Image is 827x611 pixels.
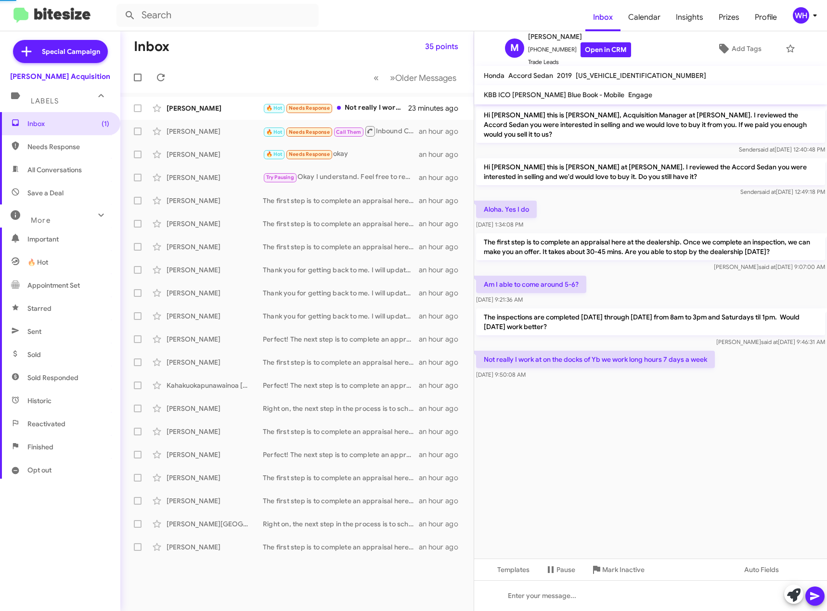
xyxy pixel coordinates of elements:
[744,561,790,578] span: Auto Fields
[758,146,775,153] span: said at
[27,280,80,290] span: Appointment Set
[263,125,419,137] div: Inbound Call
[384,68,462,88] button: Next
[668,3,711,31] a: Insights
[419,311,466,321] div: an hour ago
[167,196,263,205] div: [PERSON_NAME]
[620,3,668,31] a: Calendar
[289,129,330,135] span: Needs Response
[27,304,52,313] span: Starred
[27,327,41,336] span: Sent
[419,288,466,298] div: an hour ago
[31,97,59,105] span: Labels
[263,265,419,275] div: Thank you for getting back to me. I will update my records.
[476,308,825,335] p: The inspections are completed [DATE] through [DATE] from 8am to 3pm and Saturdays til 1pm. Would ...
[263,450,419,459] div: Perfect! The next step is to complete an appraisal. Once complete, we can make you an offer. Are ...
[336,129,361,135] span: Call Them
[263,311,419,321] div: Thank you for getting back to me. I will update my records.
[167,334,263,344] div: [PERSON_NAME]
[167,427,263,436] div: [PERSON_NAME]
[581,42,631,57] a: Open in CRM
[576,71,706,80] span: [US_VEHICLE_IDENTIFICATION_NUMBER]
[263,404,419,413] div: Right on, the next step in the process is to schedule an appointment so I can appraise your vehic...
[263,542,419,552] div: The first step is to complete an appraisal here at the dealership. Once we complete an inspection...
[27,142,109,152] span: Needs Response
[263,172,419,183] div: Okay I understand. Feel free to reach out if I can help in the future!👍
[425,38,458,55] span: 35 points
[289,151,330,157] span: Needs Response
[13,40,108,63] a: Special Campaign
[785,7,816,24] button: WH
[266,151,283,157] span: 🔥 Hot
[167,404,263,413] div: [PERSON_NAME]
[711,3,747,31] a: Prizes
[476,221,523,228] span: [DATE] 1:34:08 PM
[419,542,466,552] div: an hour ago
[31,216,51,225] span: More
[476,201,537,218] p: Aloha. Yes I do
[585,3,620,31] span: Inbox
[419,334,466,344] div: an hour ago
[476,371,526,378] span: [DATE] 9:50:08 AM
[556,561,575,578] span: Pause
[266,129,283,135] span: 🔥 Hot
[417,38,466,55] button: 35 points
[793,7,809,24] div: WH
[263,102,408,114] div: Not really I work at on the docks of Yb we work long hours 7 days a week
[528,31,631,42] span: [PERSON_NAME]
[557,71,572,80] span: 2019
[476,158,825,185] p: Hi [PERSON_NAME] this is [PERSON_NAME] at [PERSON_NAME]. I reviewed the Accord Sedan you were int...
[167,288,263,298] div: [PERSON_NAME]
[419,381,466,390] div: an hour ago
[27,119,109,128] span: Inbox
[739,146,825,153] span: Sender [DATE] 12:40:48 PM
[628,90,652,99] span: Engage
[263,496,419,506] div: The first step is to complete an appraisal here at the dealership. Once we complete an inspection...
[759,188,776,195] span: said at
[368,68,385,88] button: Previous
[602,561,645,578] span: Mark Inactive
[167,519,263,529] div: [PERSON_NAME][GEOGRAPHIC_DATA]
[167,173,263,182] div: [PERSON_NAME]
[102,119,109,128] span: (1)
[263,519,419,529] div: Right on, the next step in the process is to schedule an appointment so I can appraise your vehic...
[167,265,263,275] div: [PERSON_NAME]
[27,165,82,175] span: All Conversations
[27,396,52,406] span: Historic
[419,173,466,182] div: an hour ago
[167,473,263,483] div: [PERSON_NAME]
[167,542,263,552] div: [PERSON_NAME]
[27,257,48,267] span: 🔥 Hot
[474,561,537,578] button: Templates
[508,71,553,80] span: Accord Sedan
[510,40,519,56] span: M
[27,373,78,382] span: Sold Responded
[263,288,419,298] div: Thank you for getting back to me. I will update my records.
[167,219,263,229] div: [PERSON_NAME]
[368,68,462,88] nav: Page navigation example
[27,465,52,475] span: Opt out
[419,450,466,459] div: an hour ago
[419,404,466,413] div: an hour ago
[419,127,466,136] div: an hour ago
[419,196,466,205] div: an hour ago
[419,242,466,252] div: an hour ago
[537,561,583,578] button: Pause
[419,496,466,506] div: an hour ago
[263,427,419,436] div: The first step is to complete an appraisal here at the dealership. Once we complete an inspection...
[419,150,466,159] div: an hour ago
[289,105,330,111] span: Needs Response
[374,72,379,84] span: «
[528,42,631,57] span: [PHONE_NUMBER]
[266,174,294,180] span: Try Pausing
[27,350,41,359] span: Sold
[419,265,466,275] div: an hour ago
[732,40,762,57] span: Add Tags
[476,106,825,143] p: Hi [PERSON_NAME] this is [PERSON_NAME], Acquisition Manager at [PERSON_NAME]. I reviewed the Acco...
[761,338,778,345] span: said at
[167,311,263,321] div: [PERSON_NAME]
[263,196,419,205] div: The first step is to complete an appraisal here at the dealership. Once we complete an inspection...
[716,338,825,345] span: [PERSON_NAME] [DATE] 9:46:31 AM
[27,442,53,452] span: Finished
